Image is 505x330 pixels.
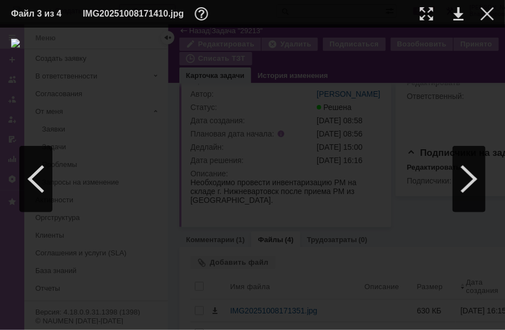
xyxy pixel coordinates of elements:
[454,7,464,20] div: Скачать файл
[420,7,433,20] div: Увеличить масштаб
[11,9,66,18] div: Файл 3 из 4
[453,146,486,212] div: Следующий файл
[83,7,211,20] div: IMG20251008171410.jpg
[481,7,494,20] div: Закрыть окно (Esc)
[195,7,211,20] div: Дополнительная информация о файле (F11)
[11,39,494,319] img: download
[19,146,52,212] div: Предыдущий файл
